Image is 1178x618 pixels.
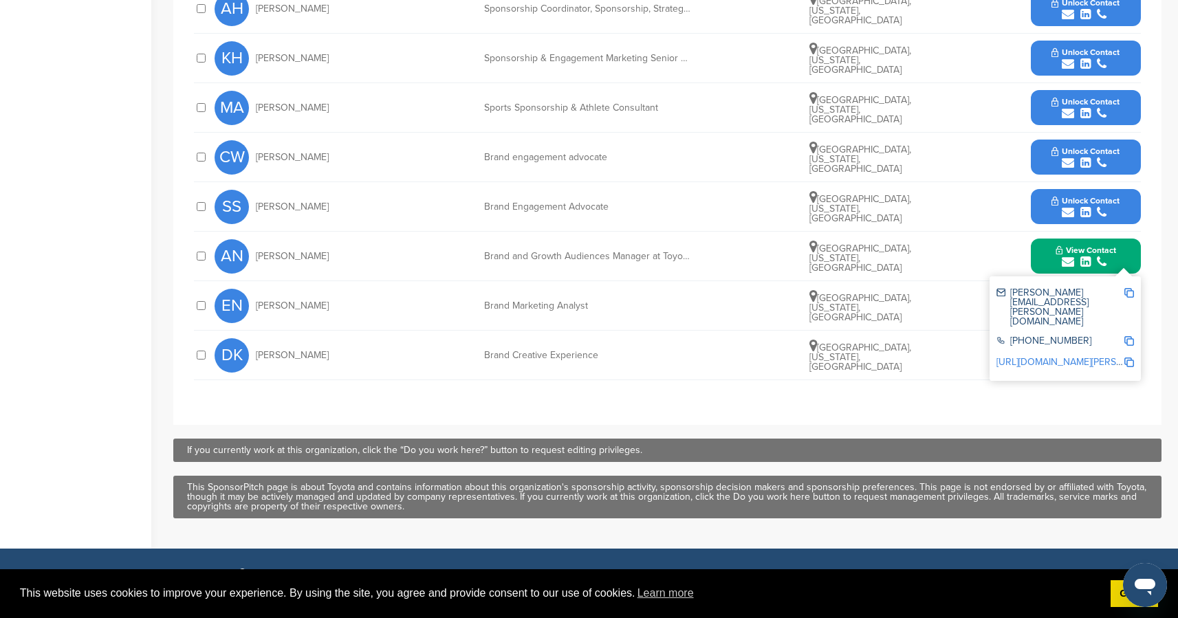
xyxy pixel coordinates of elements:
img: tab_keywords_by_traffic_grey.svg [137,80,148,91]
div: Brand engagement advocate [484,153,690,162]
img: tab_domain_overview_orange.svg [37,80,48,91]
a: learn more about cookies [635,583,696,604]
iframe: Button to launch messaging window [1123,563,1167,607]
span: CW [215,140,249,175]
div: Sponsorship Coordinator, Sponsorship, Strategy and Production [484,4,690,14]
span: [PERSON_NAME] [256,4,329,14]
span: Unlock Contact [1051,196,1120,206]
div: [PERSON_NAME][EMAIL_ADDRESS][PERSON_NAME][DOMAIN_NAME] [996,288,1124,327]
img: website_grey.svg [22,36,33,47]
span: [GEOGRAPHIC_DATA], [US_STATE], [GEOGRAPHIC_DATA] [809,243,911,274]
span: Quick Links [366,568,428,583]
span: [PERSON_NAME] [256,351,329,360]
div: Sports Sponsorship & Athlete Consultant [484,103,690,113]
span: MA [215,91,249,125]
span: Unlock Contact [1051,47,1120,57]
div: This SponsorPitch page is about Toyota and contains information about this organization's sponsor... [187,483,1148,511]
span: [GEOGRAPHIC_DATA], [US_STATE], [GEOGRAPHIC_DATA] [809,292,911,323]
span: KH [215,41,249,76]
span: [GEOGRAPHIC_DATA], [US_STATE], [GEOGRAPHIC_DATA] [809,144,911,175]
button: Unlock Contact [1035,186,1136,228]
span: ® [239,564,246,581]
span: This website uses cookies to improve your experience. By using the site, you agree and provide co... [20,583,1100,604]
div: Brand Marketing Analyst [484,301,690,311]
span: EN [215,289,249,323]
div: [PHONE_NUMBER] [996,336,1124,348]
span: [GEOGRAPHIC_DATA], [US_STATE], [GEOGRAPHIC_DATA] [809,94,911,125]
div: Brand Engagement Advocate [484,202,690,212]
a: [URL][DOMAIN_NAME][PERSON_NAME] [996,356,1164,368]
span: View Contact [1056,245,1116,255]
span: Unlock Contact [1051,97,1120,107]
span: [PERSON_NAME] [256,103,329,113]
div: Brand Creative Experience [484,351,690,360]
span: [GEOGRAPHIC_DATA], [US_STATE], [GEOGRAPHIC_DATA] [809,342,911,373]
span: About Us [589,568,640,583]
span: [PERSON_NAME] [256,202,329,212]
span: [GEOGRAPHIC_DATA], [US_STATE], [GEOGRAPHIC_DATA] [809,193,911,224]
img: Copy [1124,357,1134,367]
span: [PERSON_NAME] [256,301,329,311]
span: [GEOGRAPHIC_DATA], [US_STATE], [GEOGRAPHIC_DATA] [809,45,911,76]
img: Copy [1124,288,1134,298]
div: Keywords by Traffic [152,81,232,90]
span: [PERSON_NAME] [256,252,329,261]
a: dismiss cookie message [1111,580,1158,608]
div: Domain Overview [52,81,123,90]
button: Unlock Contact [1035,38,1136,79]
div: Domain: [DOMAIN_NAME] [36,36,151,47]
div: v 4.0.25 [39,22,67,33]
div: Sponsorship & Engagement Marketing Senior Planner [484,54,690,63]
button: View Contact [1039,236,1133,277]
span: [PERSON_NAME] [256,54,329,63]
span: SS [215,190,249,224]
div: Brand and Growth Audiences Manager at Toyota [GEOGRAPHIC_DATA] [484,252,690,261]
span: AN [215,239,249,274]
span: Terms [813,568,845,583]
button: Unlock Contact [1035,137,1136,178]
span: [PERSON_NAME] [256,153,329,162]
button: Unlock Contact [1035,87,1136,129]
span: Unlock Contact [1051,146,1120,156]
img: Copy [1124,336,1134,346]
span: DK [215,338,249,373]
div: If you currently work at this organization, click the “Do you work here?” button to request editi... [187,445,1148,455]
